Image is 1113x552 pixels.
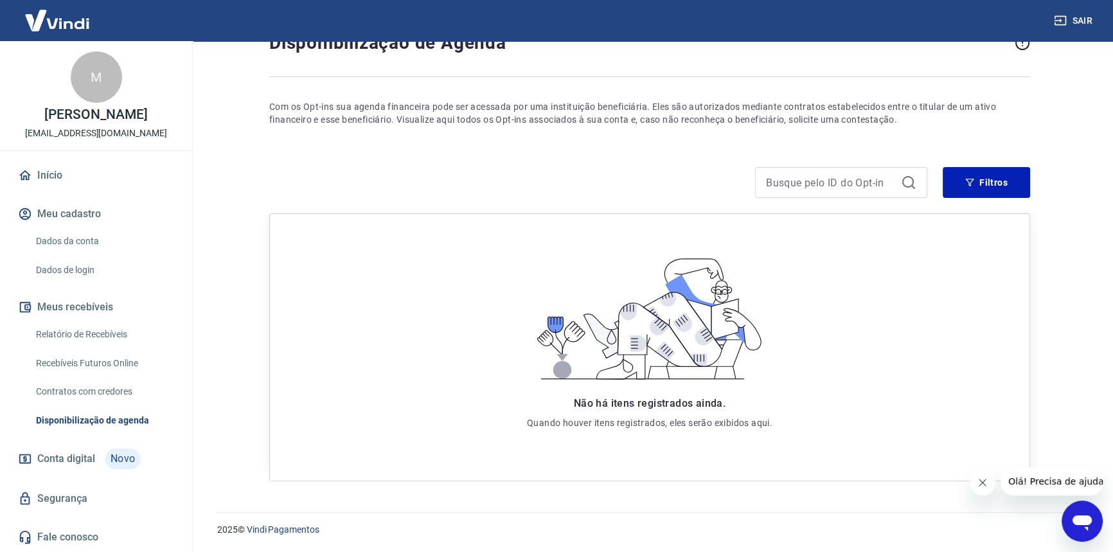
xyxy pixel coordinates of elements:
p: 2025 © [217,523,1082,537]
span: Olá! Precisa de ajuda? [8,9,108,19]
a: Contratos com credores [31,378,177,405]
a: Dados da conta [31,228,177,254]
h4: Disponibilização de Agenda [269,30,1010,56]
p: Com os Opt-ins sua agenda financeira pode ser acessada por uma instituição beneficiária. Eles são... [269,100,1030,126]
p: Quando houver itens registrados, eles serão exibidos aqui. [527,416,772,429]
span: Novo [105,449,141,469]
a: Segurança [15,485,177,513]
iframe: Botão para abrir a janela de mensagens [1062,501,1103,542]
a: Relatório de Recebíveis [31,321,177,348]
span: Conta digital [37,450,95,468]
input: Busque pelo ID do Opt-in [766,173,896,192]
p: [PERSON_NAME] [44,108,147,121]
a: Recebíveis Futuros Online [31,350,177,377]
a: Dados de login [31,257,177,283]
iframe: Mensagem da empresa [1001,467,1103,495]
button: Filtros [943,167,1030,198]
button: Meus recebíveis [15,293,177,321]
a: Conta digitalNovo [15,443,177,474]
div: M [71,51,122,103]
button: Sair [1051,9,1098,33]
p: [EMAIL_ADDRESS][DOMAIN_NAME] [25,127,167,140]
a: Vindi Pagamentos [247,524,319,535]
span: Não há itens registrados ainda. [574,397,726,409]
iframe: Fechar mensagem [970,470,995,495]
img: Vindi [15,1,99,40]
a: Início [15,161,177,190]
button: Meu cadastro [15,200,177,228]
a: Fale conosco [15,523,177,551]
a: Disponibilização de agenda [31,407,177,434]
